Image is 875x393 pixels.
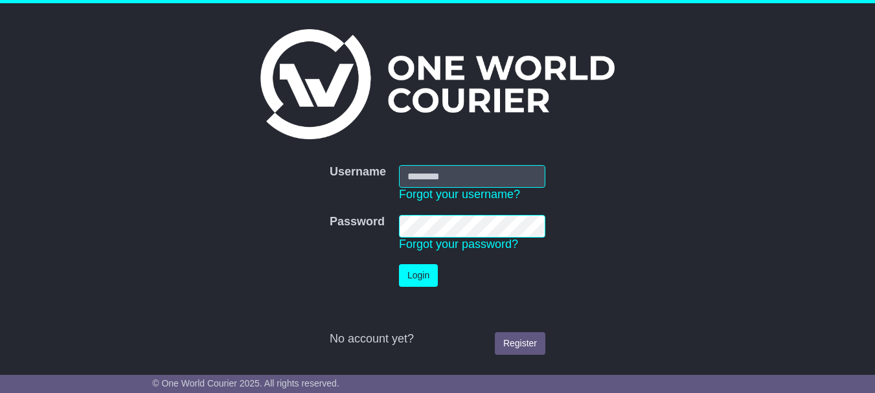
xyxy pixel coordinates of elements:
a: Register [495,332,545,355]
a: Forgot your username? [399,188,520,201]
a: Forgot your password? [399,238,518,251]
label: Username [330,165,386,179]
div: No account yet? [330,332,545,346]
label: Password [330,215,385,229]
img: One World [260,29,614,139]
span: © One World Courier 2025. All rights reserved. [152,378,339,388]
button: Login [399,264,438,287]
